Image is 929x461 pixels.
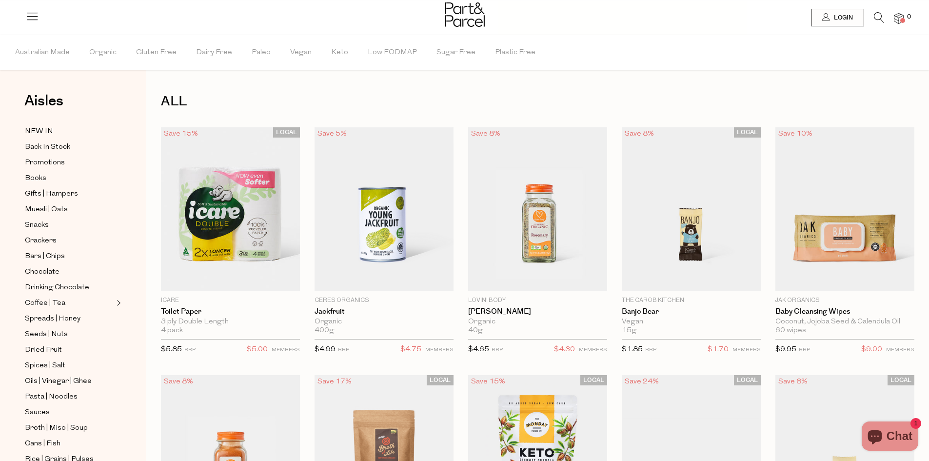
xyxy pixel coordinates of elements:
span: Keto [331,36,348,70]
span: Oils | Vinegar | Ghee [25,376,92,387]
small: MEMBERS [886,347,914,353]
span: Chocolate [25,266,59,278]
div: Save 10% [775,127,815,140]
a: Spices | Salt [25,360,114,372]
a: Drinking Chocolate [25,281,114,294]
span: LOCAL [580,375,607,385]
span: $9.95 [775,346,796,353]
span: Vegan [290,36,312,70]
a: Crackers [25,235,114,247]
div: Organic [468,318,607,326]
small: MEMBERS [579,347,607,353]
small: MEMBERS [425,347,454,353]
a: Broth | Miso | Soup [25,422,114,434]
span: $4.30 [554,343,575,356]
p: icare [161,296,300,305]
span: 60 wipes [775,326,806,335]
span: Gluten Free [136,36,177,70]
a: Back In Stock [25,141,114,153]
span: NEW IN [25,126,53,138]
a: Coffee | Tea [25,297,114,309]
span: Sugar Free [436,36,475,70]
a: Muesli | Oats [25,203,114,216]
img: Baby Cleansing Wipes [775,127,914,291]
small: RRP [492,347,503,353]
span: Crackers [25,235,57,247]
span: Back In Stock [25,141,70,153]
span: Aisles [24,90,63,112]
a: Seeds | Nuts [25,328,114,341]
span: Paleo [252,36,271,70]
a: Bars | Chips [25,250,114,262]
inbox-online-store-chat: Shopify online store chat [859,421,921,453]
div: Save 15% [468,375,508,388]
div: Save 8% [622,127,657,140]
span: $1.85 [622,346,643,353]
small: RRP [184,347,196,353]
img: Banjo Bear [622,127,761,291]
span: Snacks [25,220,49,231]
a: Pasta | Noodles [25,391,114,403]
span: 40g [468,326,483,335]
span: Seeds | Nuts [25,329,68,341]
a: Toilet Paper [161,307,300,316]
span: Bars | Chips [25,251,65,262]
a: Promotions [25,157,114,169]
a: Banjo Bear [622,307,761,316]
span: Books [25,173,46,184]
span: LOCAL [427,375,454,385]
div: Organic [315,318,454,326]
div: Vegan [622,318,761,326]
a: Dried Fruit [25,344,114,356]
span: 400g [315,326,334,335]
small: RRP [338,347,349,353]
a: 0 [894,13,904,23]
span: 15g [622,326,636,335]
span: $9.00 [861,343,882,356]
a: Spreads | Honey [25,313,114,325]
p: Lovin' Body [468,296,607,305]
span: 0 [905,13,913,21]
span: Login [831,14,853,22]
span: Dried Fruit [25,344,62,356]
span: Organic [89,36,117,70]
span: $4.75 [400,343,421,356]
a: Oils | Vinegar | Ghee [25,375,114,387]
span: Plastic Free [495,36,535,70]
a: Aisles [24,94,63,118]
div: 3 ply Double Length [161,318,300,326]
div: Save 8% [468,127,503,140]
a: Chocolate [25,266,114,278]
span: $5.00 [247,343,268,356]
span: $4.65 [468,346,489,353]
div: Save 24% [622,375,662,388]
span: LOCAL [273,127,300,138]
span: Gifts | Hampers [25,188,78,200]
span: Pasta | Noodles [25,391,78,403]
a: Gifts | Hampers [25,188,114,200]
div: Save 17% [315,375,355,388]
small: RRP [799,347,810,353]
a: Sauces [25,406,114,419]
div: Save 8% [161,375,196,388]
small: RRP [645,347,656,353]
img: Toilet Paper [161,127,300,291]
a: [PERSON_NAME] [468,307,607,316]
a: Jackfruit [315,307,454,316]
span: $5.85 [161,346,182,353]
small: MEMBERS [732,347,761,353]
div: Save 5% [315,127,350,140]
span: LOCAL [734,375,761,385]
a: Snacks [25,219,114,231]
p: Jak Organics [775,296,914,305]
div: Coconut, Jojoba Seed & Calendula Oil [775,318,914,326]
span: Dairy Free [196,36,232,70]
span: Cans | Fish [25,438,60,450]
span: LOCAL [888,375,914,385]
span: Coffee | Tea [25,298,65,309]
a: Cans | Fish [25,438,114,450]
a: Baby Cleansing Wipes [775,307,914,316]
img: Rosemary [468,127,607,291]
div: Save 15% [161,127,201,140]
span: LOCAL [734,127,761,138]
